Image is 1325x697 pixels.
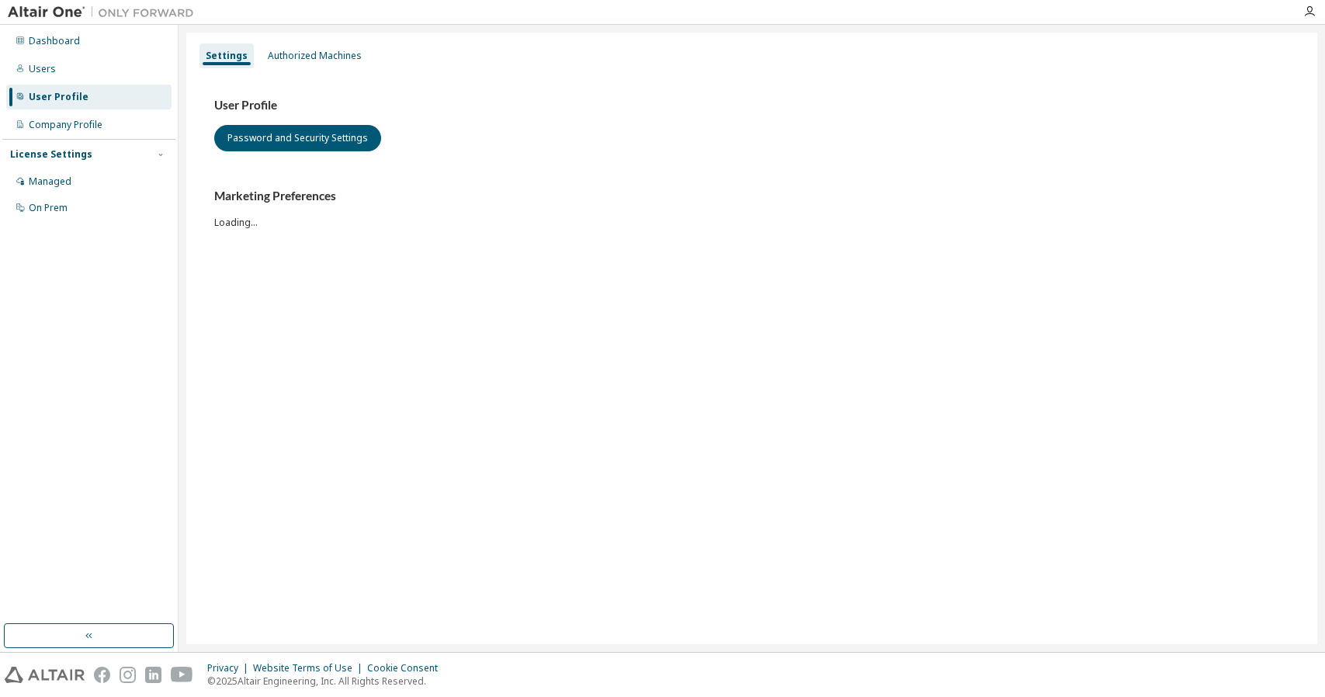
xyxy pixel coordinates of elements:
[214,189,1289,228] div: Loading...
[94,667,110,683] img: facebook.svg
[29,35,80,47] div: Dashboard
[29,175,71,188] div: Managed
[367,662,447,674] div: Cookie Consent
[10,148,92,161] div: License Settings
[214,98,1289,113] h3: User Profile
[29,91,88,103] div: User Profile
[214,125,381,151] button: Password and Security Settings
[145,667,161,683] img: linkedin.svg
[253,662,367,674] div: Website Terms of Use
[8,5,202,20] img: Altair One
[268,50,362,62] div: Authorized Machines
[171,667,193,683] img: youtube.svg
[206,50,248,62] div: Settings
[120,667,136,683] img: instagram.svg
[207,662,253,674] div: Privacy
[29,63,56,75] div: Users
[29,119,102,131] div: Company Profile
[5,667,85,683] img: altair_logo.svg
[207,674,447,688] p: © 2025 Altair Engineering, Inc. All Rights Reserved.
[29,202,68,214] div: On Prem
[214,189,1289,204] h3: Marketing Preferences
